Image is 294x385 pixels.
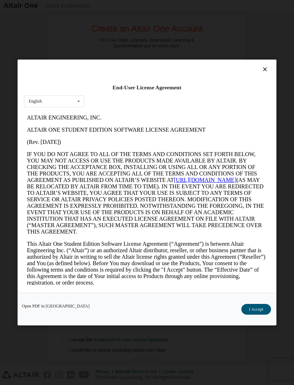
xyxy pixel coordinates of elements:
p: (Rev. [DATE]) [3,27,243,34]
div: End-User License Agreement [24,84,270,91]
p: This Altair One Student Edition Software License Agreement (“Agreement”) is between Altair Engine... [3,129,243,174]
p: IF YOU DO NOT AGREE TO ALL OF THE TERMS AND CONDITIONS SET FORTH BELOW, YOU MAY NOT ACCESS OR USE... [3,39,243,123]
p: ALTAIR ONE STUDENT EDITION SOFTWARE LICENSE AGREEMENT [3,15,243,22]
p: ALTAIR ENGINEERING, INC. [3,3,243,9]
button: I Accept [241,304,271,315]
a: [URL][DOMAIN_NAME] [150,65,212,71]
div: English [29,99,42,103]
a: Open PDF in [GEOGRAPHIC_DATA] [22,304,90,308]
